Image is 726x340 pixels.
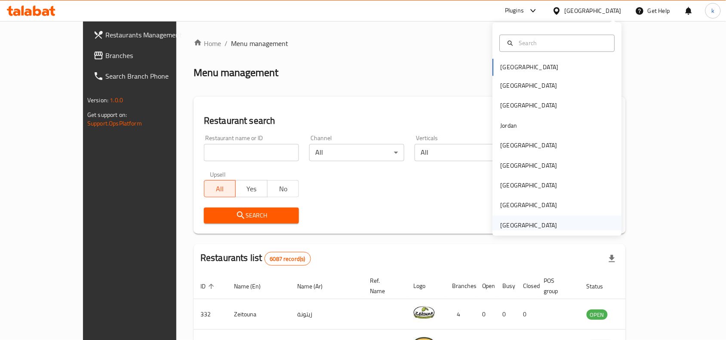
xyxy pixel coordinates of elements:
[475,299,496,330] td: 0
[194,38,221,49] a: Home
[501,101,557,110] div: [GEOGRAPHIC_DATA]
[602,248,622,269] div: Export file
[200,281,217,291] span: ID
[290,299,363,330] td: زيتونة
[194,66,278,80] h2: Menu management
[204,180,236,197] button: All
[265,252,311,266] div: Total records count
[501,81,557,91] div: [GEOGRAPHIC_DATA]
[208,183,232,195] span: All
[496,299,517,330] td: 0
[587,310,608,320] span: OPEN
[87,95,108,106] span: Version:
[501,221,557,230] div: [GEOGRAPHIC_DATA]
[475,273,496,299] th: Open
[194,299,227,330] td: 332
[415,144,510,161] div: All
[445,299,475,330] td: 4
[501,201,557,210] div: [GEOGRAPHIC_DATA]
[309,144,404,161] div: All
[501,141,557,150] div: [GEOGRAPHIC_DATA]
[110,95,123,106] span: 1.0.0
[105,30,197,40] span: Restaurants Management
[271,183,295,195] span: No
[227,299,290,330] td: Zeitouna
[413,302,435,323] img: Zeitouna
[105,50,197,61] span: Branches
[265,255,311,263] span: 6087 record(s)
[239,183,264,195] span: Yes
[544,276,569,296] span: POS group
[231,38,288,49] span: Menu management
[505,6,524,16] div: Plugins
[86,45,204,66] a: Branches
[235,180,267,197] button: Yes
[204,208,299,224] button: Search
[86,66,204,86] a: Search Branch Phone
[267,180,299,197] button: No
[711,6,714,15] span: k
[200,251,311,266] h2: Restaurants list
[496,273,517,299] th: Busy
[234,281,272,291] span: Name (En)
[225,38,228,49] li: /
[565,6,621,15] div: [GEOGRAPHIC_DATA]
[516,38,609,48] input: Search
[501,161,557,170] div: [GEOGRAPHIC_DATA]
[445,273,475,299] th: Branches
[297,281,334,291] span: Name (Ar)
[211,210,292,221] span: Search
[517,273,537,299] th: Closed
[194,38,626,49] nav: breadcrumb
[204,144,299,161] input: Search for restaurant name or ID..
[105,71,197,81] span: Search Branch Phone
[204,114,615,127] h2: Restaurant search
[210,172,226,178] label: Upsell
[501,121,517,130] div: Jordan
[587,281,615,291] span: Status
[517,299,537,330] td: 0
[370,276,396,296] span: Ref. Name
[501,181,557,190] div: [GEOGRAPHIC_DATA]
[87,118,142,129] a: Support.OpsPlatform
[406,273,445,299] th: Logo
[86,25,204,45] a: Restaurants Management
[87,109,127,120] span: Get support on:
